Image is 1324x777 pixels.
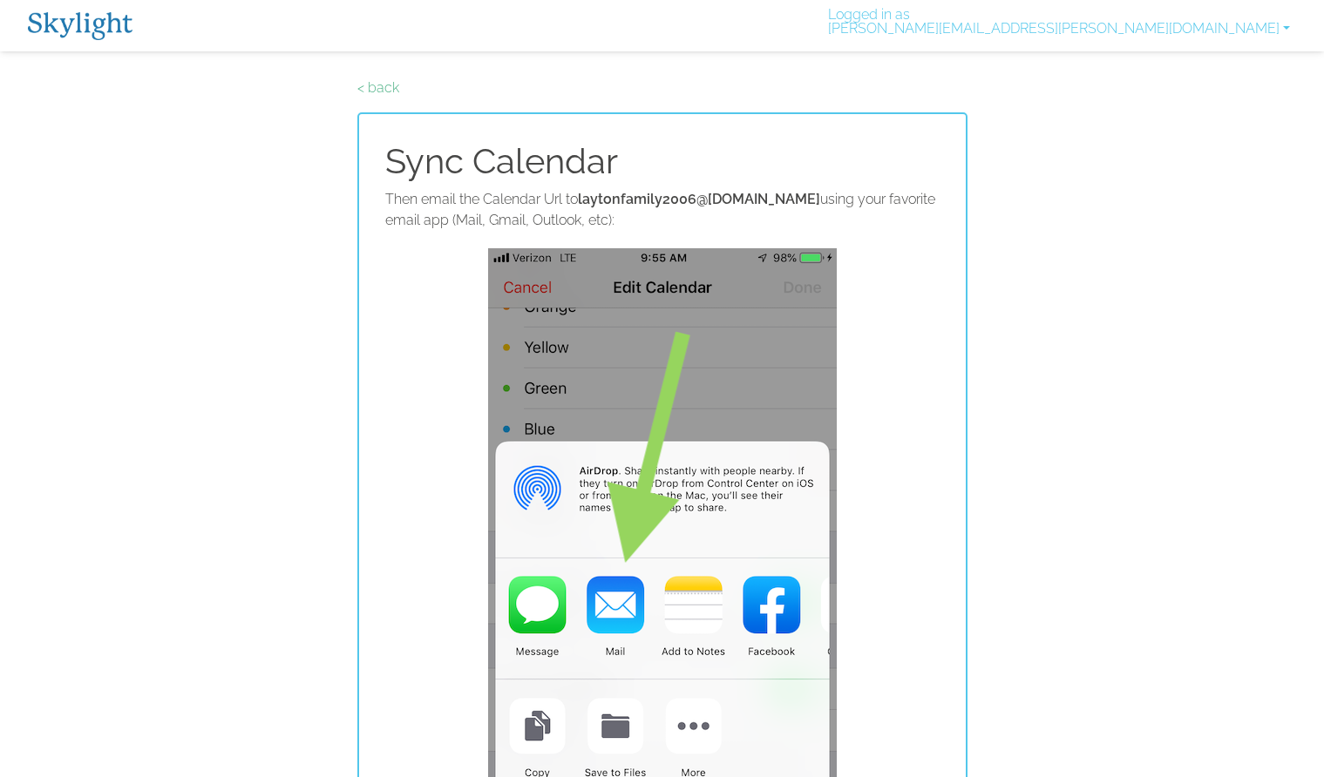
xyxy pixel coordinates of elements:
[385,140,940,182] h1: Sync Calendar
[357,79,399,96] a: < back
[28,12,132,40] img: Skylight
[385,189,940,231] p: Then email the Calendar Url to using your favorite email app (Mail, Gmail, Outlook, etc):
[821,8,1297,43] a: Logged in as[PERSON_NAME][EMAIL_ADDRESS][PERSON_NAME][DOMAIN_NAME]
[578,191,820,207] b: laytonfamily2006 @[DOMAIN_NAME]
